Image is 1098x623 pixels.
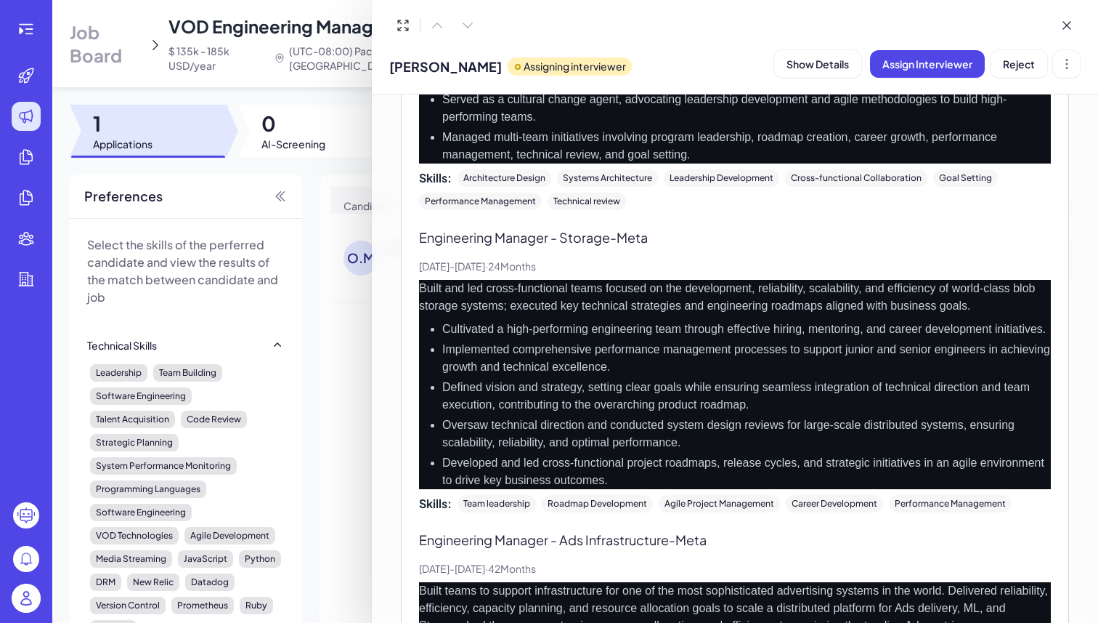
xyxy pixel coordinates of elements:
[1003,57,1035,71] span: Reject
[419,169,452,187] span: Skills:
[933,169,998,187] div: Goal Setting
[442,341,1051,376] li: Implemented comprehensive performance management processes to support junior and senior engineers...
[457,495,536,513] div: Team leadership
[419,259,1051,274] p: [DATE] - [DATE] · 24 Months
[664,169,779,187] div: Leadership Development
[774,50,861,78] button: Show Details
[442,454,1051,489] li: Developed and led cross-functional project roadmaps, release cycles, and strategic initiatives in...
[442,379,1051,414] li: Defined vision and strategy, setting clear goals while ensuring seamless integration of technical...
[882,57,972,71] span: Assign Interviewer
[659,495,780,513] div: Agile Project Management
[419,193,542,210] div: Performance Management
[419,228,1051,247] p: Engineering Manager - Storage - Meta
[419,530,1051,550] p: Engineering Manager - Ads Infrastructure - Meta
[889,495,1012,513] div: Performance Management
[991,50,1047,78] button: Reject
[442,129,1051,164] li: Managed multi-team initiatives involving program leadership, roadmap creation, career growth, per...
[542,495,653,513] div: Roadmap Development
[389,57,502,76] span: [PERSON_NAME]
[442,417,1051,451] li: Oversaw technical direction and conducted system design reviews for large-scale distributed syste...
[786,495,883,513] div: Career Development
[419,495,452,513] span: Skills:
[548,193,626,210] div: Technical review
[524,59,626,74] p: Assigning interviewer
[457,169,551,187] div: Architecture Design
[419,561,1051,576] p: [DATE] - [DATE] · 42 Months
[870,50,985,78] button: Assign Interviewer
[557,169,658,187] div: Systems Architecture
[442,321,1051,338] li: Cultivated a high-performing engineering team through effective hiring, mentoring, and career dev...
[785,169,927,187] div: Cross-functional Collaboration
[442,91,1051,126] li: Served as a cultural change agent, advocating leadership development and agile methodologies to b...
[786,57,849,71] span: Show Details
[419,280,1051,315] p: Built and led cross-functional teams focused on the development, reliability, scalability, and ef...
